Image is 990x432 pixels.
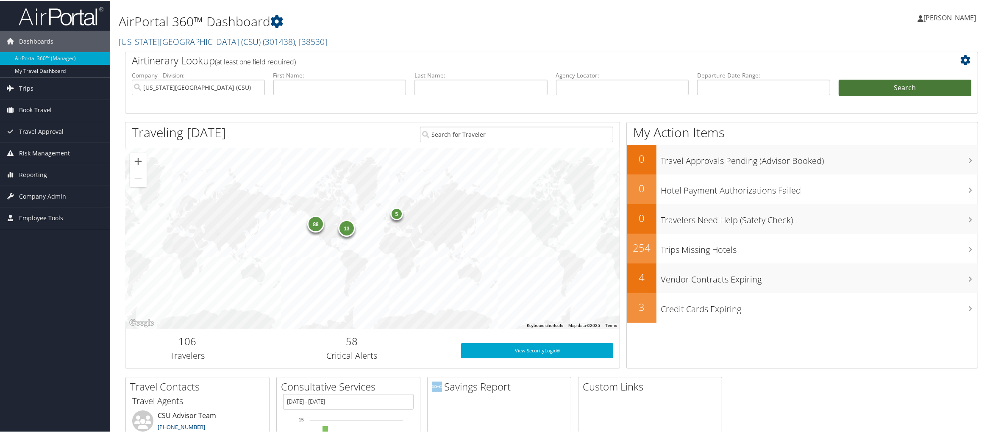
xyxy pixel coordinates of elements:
[263,35,295,47] span: ( 301438 )
[627,180,656,195] h2: 0
[414,70,548,79] label: Last Name:
[130,169,147,186] button: Zoom out
[128,317,156,328] img: Google
[132,123,226,141] h1: Traveling [DATE]
[119,12,696,30] h1: AirPortal 360™ Dashboard
[627,210,656,224] h2: 0
[295,35,327,47] span: , [ 38530 ]
[605,322,617,327] a: Terms (opens in new tab)
[299,416,304,421] tspan: 15
[19,142,70,163] span: Risk Management
[132,349,242,361] h3: Travelers
[19,6,103,25] img: airportal-logo.png
[281,379,420,393] h2: Consultative Services
[130,152,147,169] button: Zoom in
[627,299,656,313] h2: 3
[627,151,656,165] h2: 0
[132,70,265,79] label: Company - Division:
[918,4,984,30] a: [PERSON_NAME]
[158,422,205,430] a: [PHONE_NUMBER]
[839,79,972,96] button: Search
[19,163,47,185] span: Reporting
[556,70,689,79] label: Agency Locator:
[132,394,263,406] h3: Travel Agents
[19,120,64,141] span: Travel Approval
[627,174,978,203] a: 0Hotel Payment Authorizations Failed
[661,209,978,225] h3: Travelers Need Help (Safety Check)
[307,215,324,232] div: 88
[338,219,355,236] div: 13
[661,269,978,285] h3: Vendor Contracts Expiring
[119,35,327,47] a: [US_STATE][GEOGRAPHIC_DATA] (CSU)
[19,77,33,98] span: Trips
[661,150,978,166] h3: Travel Approvals Pending (Advisor Booked)
[627,269,656,284] h2: 4
[432,381,442,391] img: domo-logo.png
[583,379,722,393] h2: Custom Links
[19,99,52,120] span: Book Travel
[627,240,656,254] h2: 254
[627,144,978,174] a: 0Travel Approvals Pending (Advisor Booked)
[697,70,830,79] label: Departure Date Range:
[923,12,976,22] span: [PERSON_NAME]
[130,379,269,393] h2: Travel Contacts
[627,263,978,292] a: 4Vendor Contracts Expiring
[273,70,406,79] label: First Name:
[627,233,978,263] a: 254Trips Missing Hotels
[627,123,978,141] h1: My Action Items
[527,322,563,328] button: Keyboard shortcuts
[420,126,613,141] input: Search for Traveler
[255,333,448,348] h2: 58
[128,317,156,328] a: Open this area in Google Maps (opens a new window)
[568,322,600,327] span: Map data ©2025
[215,56,296,66] span: (at least one field required)
[661,180,978,196] h3: Hotel Payment Authorizations Failed
[132,333,242,348] h2: 106
[627,203,978,233] a: 0Travelers Need Help (Safety Check)
[19,185,66,206] span: Company Admin
[432,379,571,393] h2: Savings Report
[390,207,403,219] div: 5
[661,239,978,255] h3: Trips Missing Hotels
[19,207,63,228] span: Employee Tools
[132,53,900,67] h2: Airtinerary Lookup
[627,292,978,322] a: 3Credit Cards Expiring
[661,298,978,314] h3: Credit Cards Expiring
[19,30,53,51] span: Dashboards
[461,342,613,357] a: View SecurityLogic®
[255,349,448,361] h3: Critical Alerts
